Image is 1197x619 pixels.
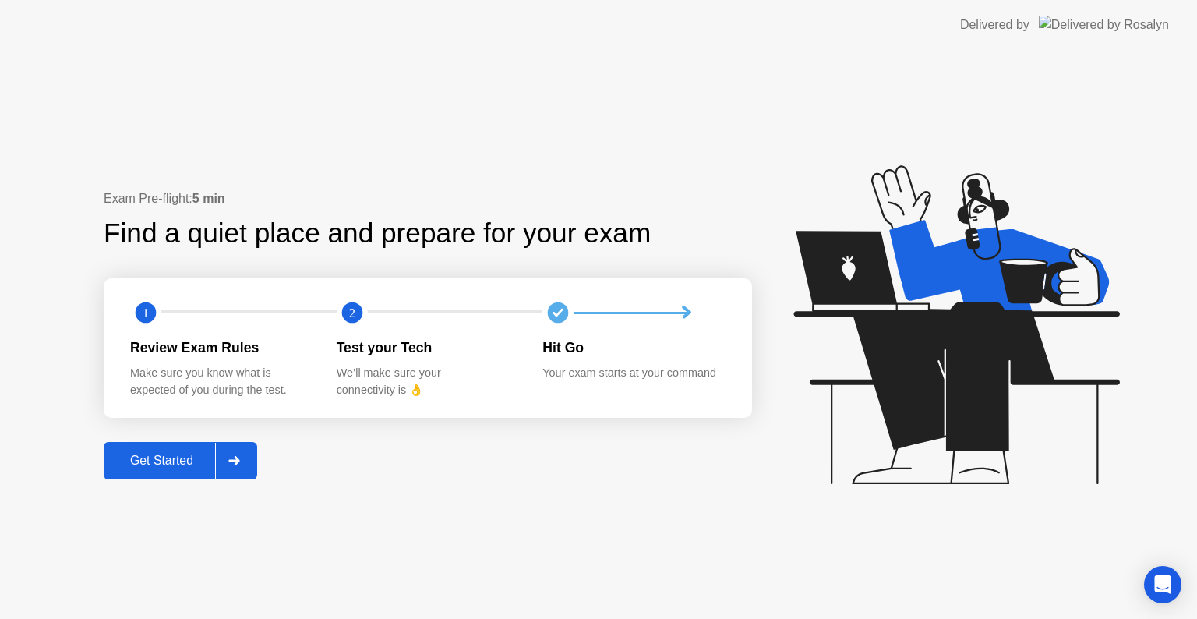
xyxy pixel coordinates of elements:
[542,338,724,358] div: Hit Go
[1144,566,1181,603] div: Open Intercom Messenger
[143,306,149,320] text: 1
[192,192,225,205] b: 5 min
[1039,16,1169,34] img: Delivered by Rosalyn
[960,16,1029,34] div: Delivered by
[104,189,752,208] div: Exam Pre-flight:
[130,338,312,358] div: Review Exam Rules
[542,365,724,382] div: Your exam starts at your command
[349,306,355,320] text: 2
[104,213,653,254] div: Find a quiet place and prepare for your exam
[337,365,518,398] div: We’ll make sure your connectivity is 👌
[104,442,257,479] button: Get Started
[130,365,312,398] div: Make sure you know what is expected of you during the test.
[337,338,518,358] div: Test your Tech
[108,454,215,468] div: Get Started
